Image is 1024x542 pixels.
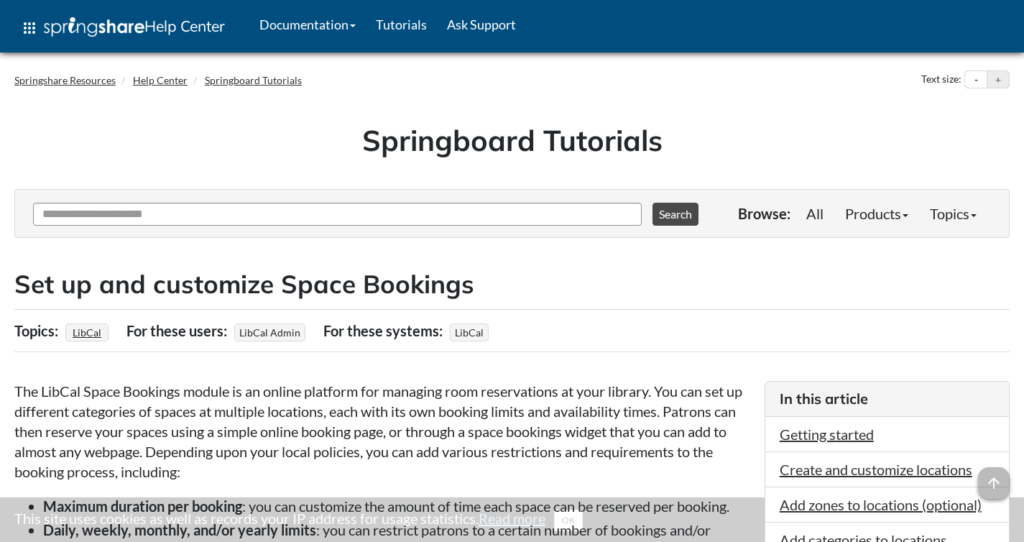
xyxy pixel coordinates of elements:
[978,469,1010,486] a: arrow_upward
[126,317,231,344] div: For these users:
[133,74,188,86] a: Help Center
[780,496,982,513] a: Add zones to locations (optional)
[987,71,1009,88] button: Increase text size
[14,74,116,86] a: Springshare Resources
[21,19,38,37] span: apps
[795,199,834,228] a: All
[44,17,144,37] img: Springshare
[366,6,437,42] a: Tutorials
[965,71,987,88] button: Decrease text size
[43,496,750,516] li: : you can customize the amount of time each space can be reserved per booking.
[70,322,103,343] a: LibCal
[450,323,489,341] span: LibCal
[919,199,987,228] a: Topics
[11,6,235,50] a: apps Help Center
[918,70,964,89] div: Text size:
[780,461,972,478] a: Create and customize locations
[834,199,919,228] a: Products
[43,521,316,538] strong: Daily, weekly, monthly, and/or yearly limits
[978,467,1010,499] span: arrow_upward
[780,389,995,409] h3: In this article
[205,74,302,86] a: Springboard Tutorials
[437,6,526,42] a: Ask Support
[323,317,446,344] div: For these systems:
[652,203,698,226] button: Search
[14,267,1010,302] h2: Set up and customize Space Bookings
[14,317,62,344] div: Topics:
[780,426,874,443] a: Getting started
[234,323,305,341] span: LibCal Admin
[738,203,790,224] p: Browse:
[249,6,366,42] a: Documentation
[14,381,750,482] p: The LibCal Space Bookings module is an online platform for managing room reservations at your lib...
[25,120,999,160] h1: Springboard Tutorials
[43,497,242,515] strong: Maximum duration per booking
[144,17,225,35] span: Help Center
